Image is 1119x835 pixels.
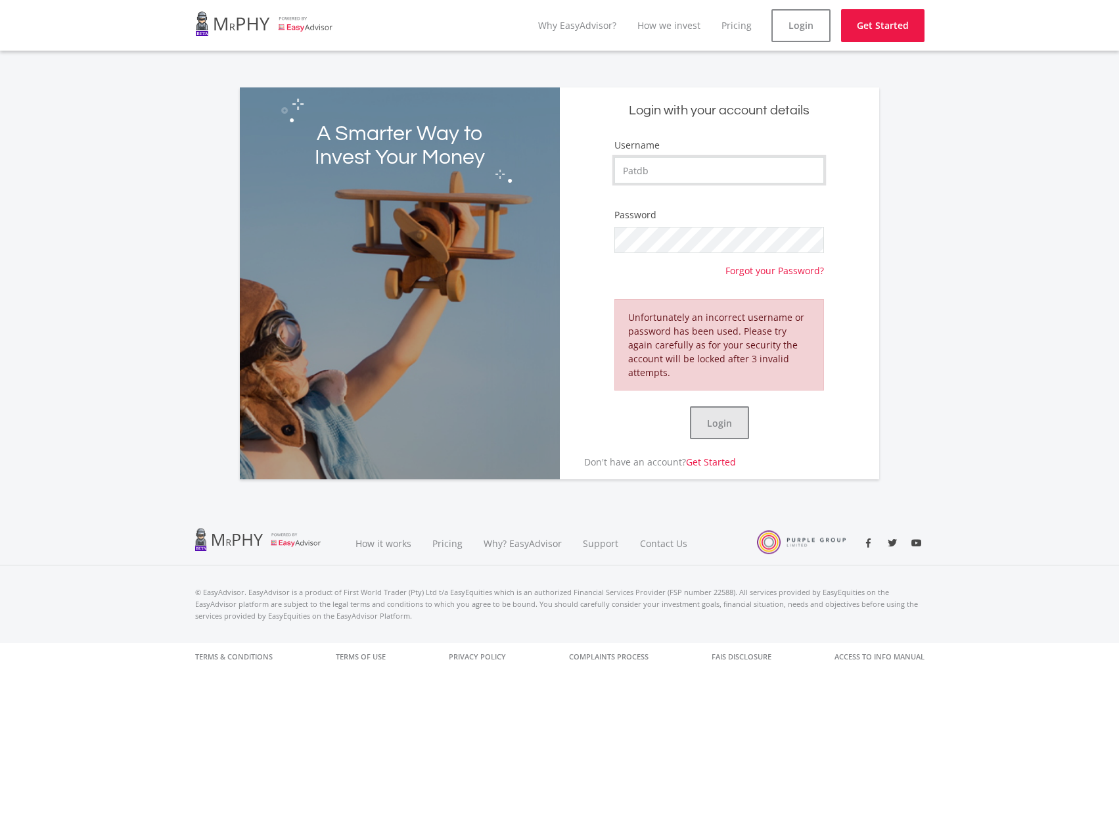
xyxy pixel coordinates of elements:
button: Login [690,406,749,439]
a: Get Started [686,456,736,468]
a: Access to Info Manual [834,643,925,671]
div: Unfortunately an incorrect username or password has been used. Please try again carefully as for ... [614,299,824,391]
a: Why EasyAdvisor? [538,19,616,32]
a: Pricing [422,521,473,565]
a: How it works [345,521,422,565]
a: Why? EasyAdvisor [473,521,572,565]
a: Terms of Use [336,643,386,671]
a: Support [572,521,629,565]
a: Terms & Conditions [195,643,273,671]
a: FAIS Disclosure [712,643,771,671]
a: Forgot your Password? [725,253,824,277]
a: Get Started [841,9,925,42]
label: Username [614,139,660,152]
h5: Login with your account details [570,102,869,120]
a: Contact Us [629,521,699,565]
a: Pricing [721,19,752,32]
a: Login [771,9,831,42]
p: Don't have an account? [560,455,737,469]
a: How we invest [637,19,700,32]
p: © EasyAdvisor. EasyAdvisor is a product of First World Trader (Pty) Ltd t/a EasyEquities which is... [195,586,925,622]
a: Privacy Policy [449,643,506,671]
a: Complaints Process [569,643,649,671]
label: Password [614,208,656,222]
h2: A Smarter Way to Invest Your Money [304,122,495,170]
